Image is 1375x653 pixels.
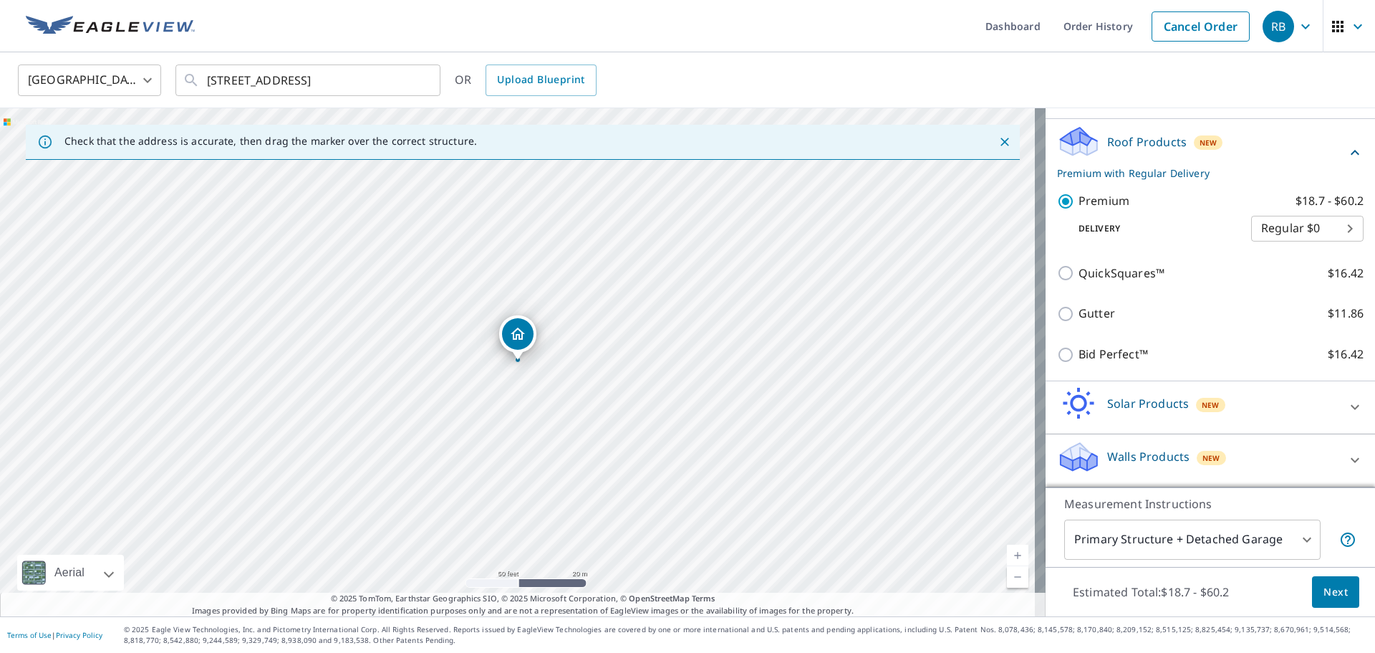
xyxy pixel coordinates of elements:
[7,631,102,639] p: |
[499,315,536,360] div: Dropped pin, building 1, Residential property, 2111 Celeen Ave SE Salem, OR 97302
[124,624,1368,646] p: © 2025 Eagle View Technologies, Inc. and Pictometry International Corp. All Rights Reserved. Repo...
[1057,222,1251,235] p: Delivery
[207,60,411,100] input: Search by address or latitude-longitude
[50,555,89,591] div: Aerial
[1202,399,1220,411] span: New
[1079,192,1129,210] p: Premium
[1152,11,1250,42] a: Cancel Order
[7,630,52,640] a: Terms of Use
[455,65,597,96] div: OR
[1328,345,1364,363] p: $16.42
[1057,166,1346,181] p: Premium with Regular Delivery
[1263,11,1294,42] div: RB
[497,71,584,89] span: Upload Blueprint
[1064,495,1356,513] p: Measurement Instructions
[1057,440,1364,481] div: Walls ProductsNew
[1007,545,1028,566] a: Current Level 19, Zoom In
[629,593,689,604] a: OpenStreetMap
[1057,387,1364,428] div: Solar ProductsNew
[1057,125,1364,181] div: Roof ProductsNewPremium with Regular Delivery
[1079,345,1148,363] p: Bid Perfect™
[1296,192,1364,210] p: $18.7 - $60.2
[1107,448,1190,465] p: Walls Products
[1107,133,1187,151] p: Roof Products
[1202,452,1220,464] span: New
[1328,305,1364,323] p: $11.86
[26,16,195,37] img: EV Logo
[17,555,124,591] div: Aerial
[1251,209,1364,249] div: Regular $0
[331,593,715,605] span: © 2025 TomTom, Earthstar Geographics SIO, © 2025 Microsoft Corporation, ©
[64,135,477,148] p: Check that the address is accurate, then drag the marker over the correct structure.
[692,593,715,604] a: Terms
[56,630,102,640] a: Privacy Policy
[1107,395,1189,412] p: Solar Products
[1339,531,1356,548] span: Your report will include the primary structure and a detached garage if one exists.
[1200,137,1217,148] span: New
[995,133,1014,151] button: Close
[18,60,161,100] div: [GEOGRAPHIC_DATA]
[1007,566,1028,588] a: Current Level 19, Zoom Out
[1323,583,1348,601] span: Next
[1328,264,1364,282] p: $16.42
[1312,576,1359,609] button: Next
[1061,576,1240,608] p: Estimated Total: $18.7 - $60.2
[1079,305,1115,323] p: Gutter
[1064,520,1321,560] div: Primary Structure + Detached Garage
[486,65,596,96] a: Upload Blueprint
[1079,264,1164,282] p: QuickSquares™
